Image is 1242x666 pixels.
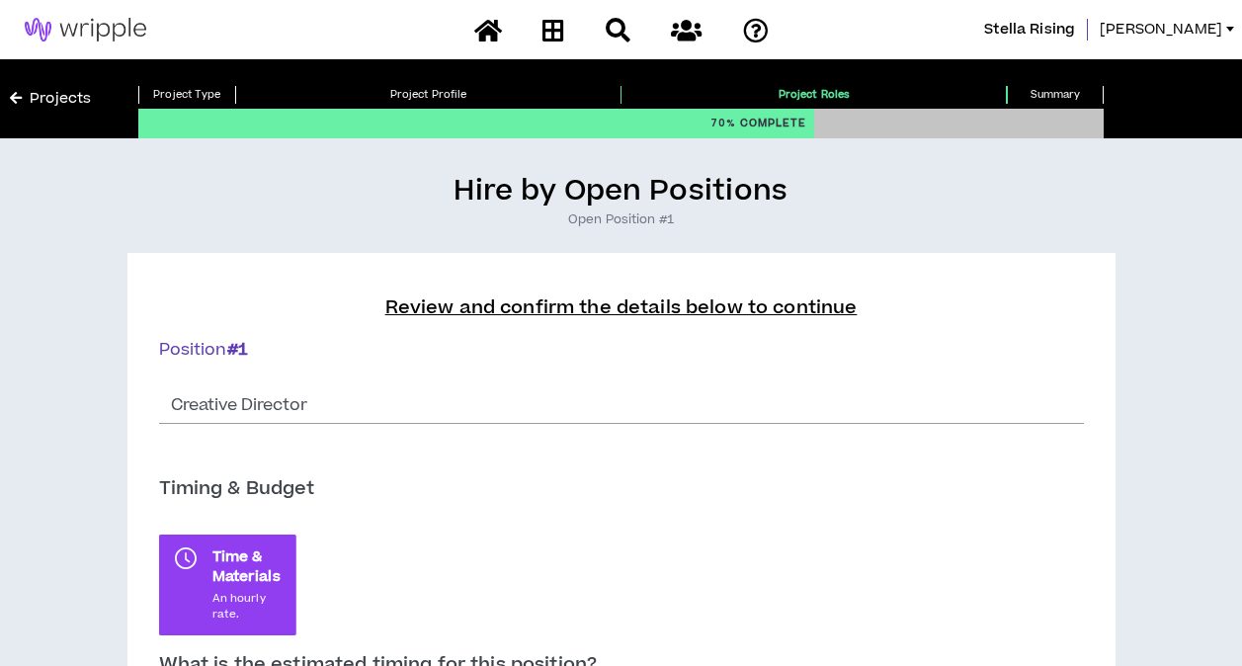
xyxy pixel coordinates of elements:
[621,86,1007,104] p: Project Roles
[235,86,621,104] p: Project Profile
[10,210,1232,228] h1: Open Position #1
[159,294,1084,322] p: Review and confirm the details below to continue
[1100,19,1222,41] span: [PERSON_NAME]
[159,386,1084,424] input: Open position name
[159,338,1084,364] p: Position
[740,115,806,132] span: Complete
[159,475,315,503] p: Timing & Budget
[710,109,806,138] p: 70 %
[227,338,248,362] b: # 1
[138,86,235,104] p: Project Type
[20,599,67,646] iframe: Intercom live chat
[10,88,91,110] a: Projects
[984,19,1075,41] span: Stella Rising
[10,173,1232,210] h4: Hire by Open Positions
[1007,86,1104,104] p: Summary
